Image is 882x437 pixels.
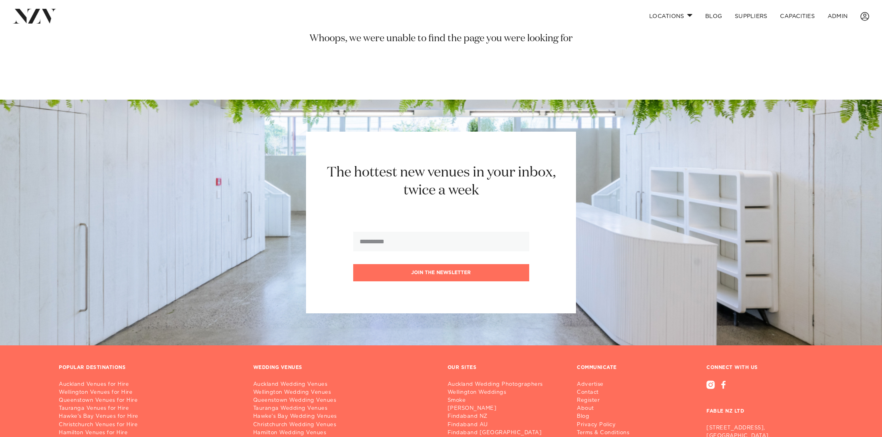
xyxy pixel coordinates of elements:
a: Auckland Venues for Hire [59,381,240,389]
a: Wellington Wedding Venues [253,389,435,397]
a: Queenstown Venues for Hire [59,397,240,405]
a: Wellington Venues for Hire [59,389,240,397]
a: Queenstown Wedding Venues [253,397,435,405]
h3: WEDDING VENUES [253,365,302,371]
h3: COMMUNICATE [577,365,617,371]
a: Contact [577,389,636,397]
button: Join the newsletter [353,264,529,281]
a: Terms & Conditions [577,429,636,437]
a: BLOG [699,8,728,25]
h3: OUR SITES [448,365,477,371]
a: Wellington Weddings [448,389,549,397]
a: Tauranga Wedding Venues [253,405,435,413]
a: Smoke [448,397,549,405]
a: Capacities [774,8,821,25]
a: Hawke's Bay Venues for Hire [59,413,240,421]
a: Locations [643,8,699,25]
a: Hamilton Venues for Hire [59,429,240,437]
h3: Whoops, we were unable to find the page you were looking for [160,32,723,45]
a: Christchurch Wedding Venues [253,421,435,429]
a: Hawke's Bay Wedding Venues [253,413,435,421]
a: Tauranga Venues for Hire [59,405,240,413]
a: Auckland Wedding Venues [253,381,435,389]
a: Blog [577,413,636,421]
h2: The hottest new venues in your inbox, twice a week [317,164,565,200]
h3: FABLE NZ LTD [706,389,823,421]
a: Findaband [GEOGRAPHIC_DATA] [448,429,549,437]
a: Advertise [577,381,636,389]
a: About [577,405,636,413]
a: [PERSON_NAME] [448,405,549,413]
a: SUPPLIERS [728,8,774,25]
a: Christchurch Venues for Hire [59,421,240,429]
a: Register [577,397,636,405]
h3: POPULAR DESTINATIONS [59,365,126,371]
h3: CONNECT WITH US [706,365,823,371]
a: Findaband AU [448,421,549,429]
img: nzv-logo.png [13,9,56,23]
a: Auckland Wedding Photographers [448,381,549,389]
a: Privacy Policy [577,421,636,429]
a: Findaband NZ [448,413,549,421]
a: Hamilton Wedding Venues [253,429,435,437]
a: ADMIN [821,8,854,25]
